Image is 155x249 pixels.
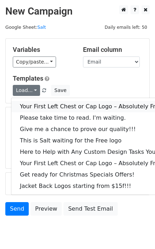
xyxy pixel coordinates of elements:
[63,202,117,216] a: Send Test Email
[102,25,150,30] a: Daily emails left: 50
[5,202,29,216] a: Send
[5,25,46,30] small: Google Sheet:
[31,202,62,216] a: Preview
[102,23,150,31] span: Daily emails left: 50
[13,56,56,67] a: Copy/paste...
[51,85,70,96] button: Save
[5,5,150,17] h2: New Campaign
[120,215,155,249] iframe: Chat Widget
[13,46,72,54] h5: Variables
[13,85,40,96] a: Load...
[83,46,143,54] h5: Email column
[37,25,46,30] a: Salt
[13,75,43,82] a: Templates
